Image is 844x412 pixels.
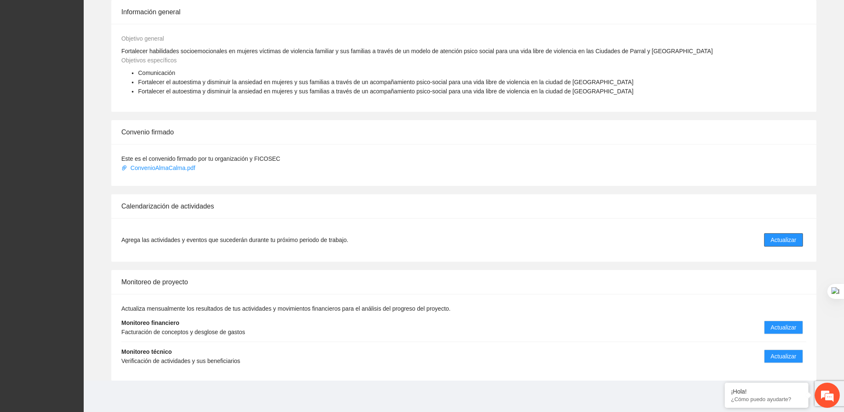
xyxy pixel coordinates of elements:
span: Estamos en línea. [49,112,115,196]
span: Actualizar [771,323,796,332]
div: ¡Hola! [731,388,802,395]
div: Monitoreo de proyecto [121,270,806,294]
span: Objetivo general [121,35,164,42]
span: Agrega las actividades y eventos que sucederán durante tu próximo periodo de trabajo. [121,235,348,245]
div: Minimizar ventana de chat en vivo [137,4,157,24]
span: Actualiza mensualmente los resultados de tus actividades y movimientos financieros para el anális... [121,305,451,312]
div: Convenio firmado [121,120,806,144]
span: Fortalecer habilidades socioemocionales en mujeres víctimas de violencia familiar y sus familias ... [121,48,713,54]
span: Facturación de conceptos y desglose de gastos [121,329,245,335]
textarea: Escriba su mensaje y pulse “Intro” [4,229,159,258]
span: Comunicación [138,70,175,76]
button: Actualizar [764,321,803,334]
span: Objetivos específicos [121,57,177,64]
strong: Monitoreo financiero [121,319,179,326]
span: Actualizar [771,235,796,245]
strong: Monitoreo técnico [121,348,172,355]
span: paper-clip [121,165,127,171]
button: Actualizar [764,350,803,363]
a: ConvenioAlmaCalma.pdf [121,165,197,171]
button: Actualizar [764,233,803,247]
p: ¿Cómo puedo ayudarte? [731,396,802,402]
div: Calendarización de actividades [121,194,806,218]
span: Verificación de actividades y sus beneficiarios [121,358,240,364]
span: Fortalecer el autoestima y disminuir la ansiedad en mujeres y sus familias a través de un acompañ... [138,88,634,95]
span: Actualizar [771,352,796,361]
span: Fortalecer el autoestima y disminuir la ansiedad en mujeres y sus familias a través de un acompañ... [138,79,634,85]
div: Chatee con nosotros ahora [44,43,141,54]
span: Este es el convenido firmado por tu organización y FICOSEC [121,155,280,162]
